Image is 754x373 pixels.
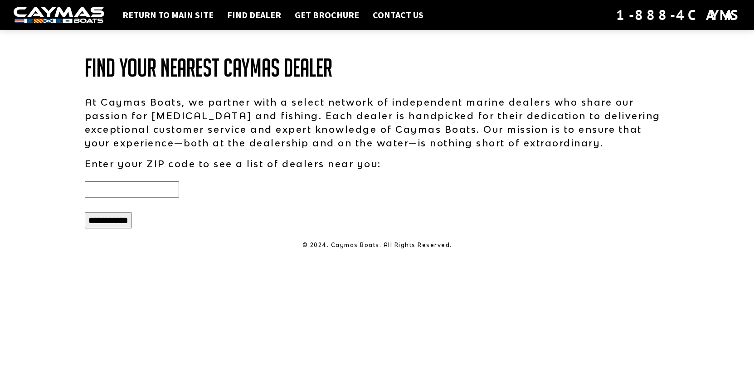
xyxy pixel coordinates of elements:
[616,5,740,25] div: 1-888-4CAYMAS
[118,9,218,21] a: Return to main site
[14,7,104,24] img: white-logo-c9c8dbefe5ff5ceceb0f0178aa75bf4bb51f6bca0971e226c86eb53dfe498488.png
[85,54,670,82] h1: Find Your Nearest Caymas Dealer
[85,157,670,170] p: Enter your ZIP code to see a list of dealers near you:
[290,9,364,21] a: Get Brochure
[85,95,670,150] p: At Caymas Boats, we partner with a select network of independent marine dealers who share our pas...
[85,241,670,249] p: © 2024. Caymas Boats. All Rights Reserved.
[223,9,286,21] a: Find Dealer
[368,9,428,21] a: Contact Us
